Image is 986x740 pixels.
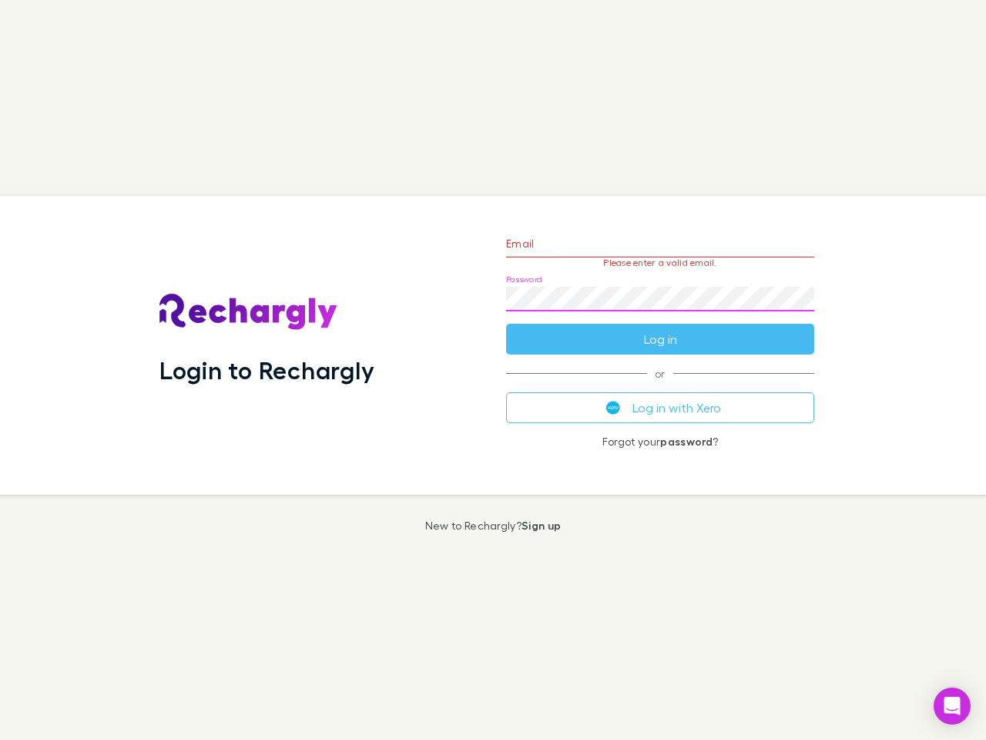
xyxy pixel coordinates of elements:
[606,401,620,415] img: Xero's logo
[506,373,814,374] span: or
[159,355,374,385] h1: Login to Rechargly
[425,520,562,532] p: New to Rechargly?
[506,392,814,423] button: Log in with Xero
[506,274,542,285] label: Password
[506,436,814,448] p: Forgot your ?
[159,294,338,331] img: Rechargly's Logo
[660,435,713,448] a: password
[934,688,971,725] div: Open Intercom Messenger
[522,519,561,532] a: Sign up
[506,324,814,355] button: Log in
[506,257,814,268] p: Please enter a valid email.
